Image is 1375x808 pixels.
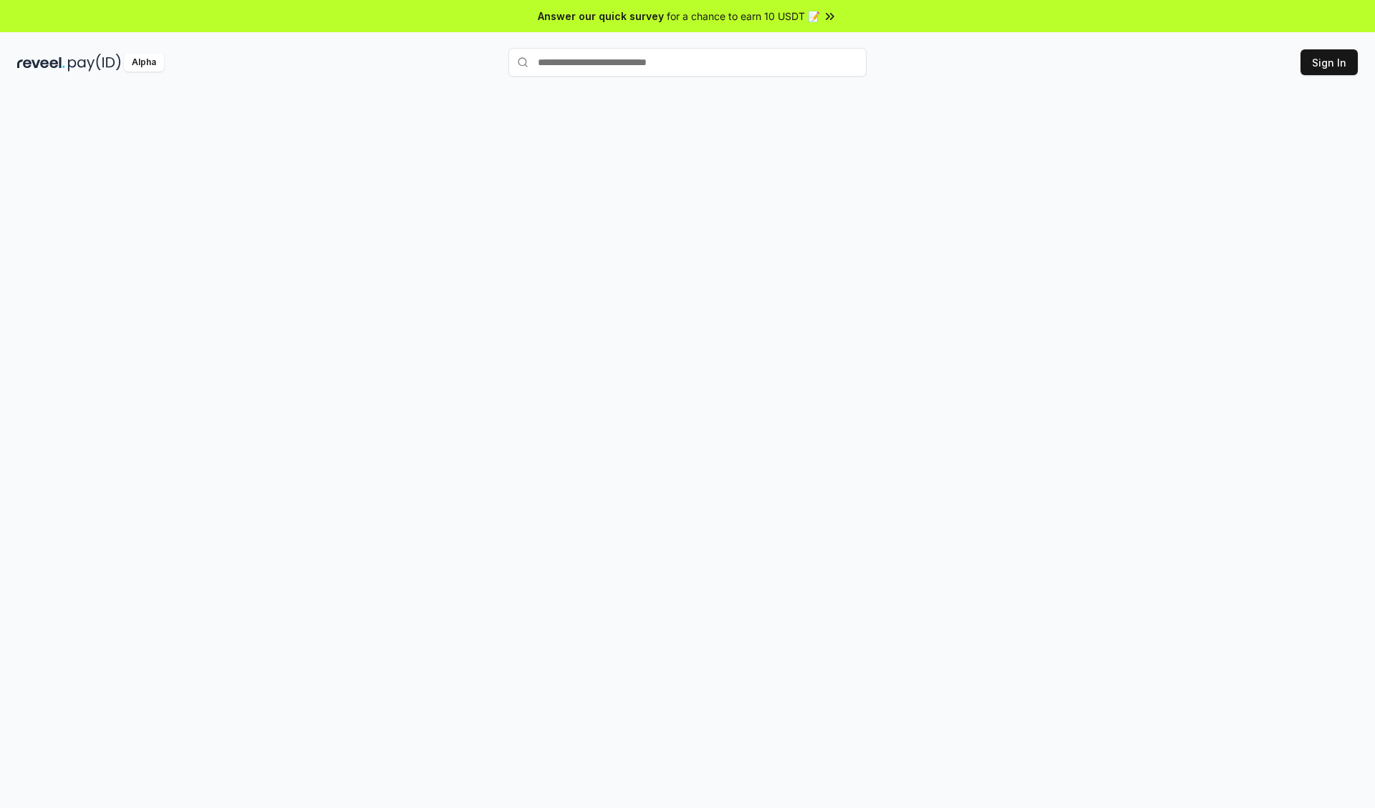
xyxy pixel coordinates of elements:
button: Sign In [1301,49,1358,75]
span: Answer our quick survey [538,9,664,24]
img: reveel_dark [17,54,65,72]
div: Alpha [124,54,164,72]
img: pay_id [68,54,121,72]
span: for a chance to earn 10 USDT 📝 [667,9,820,24]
